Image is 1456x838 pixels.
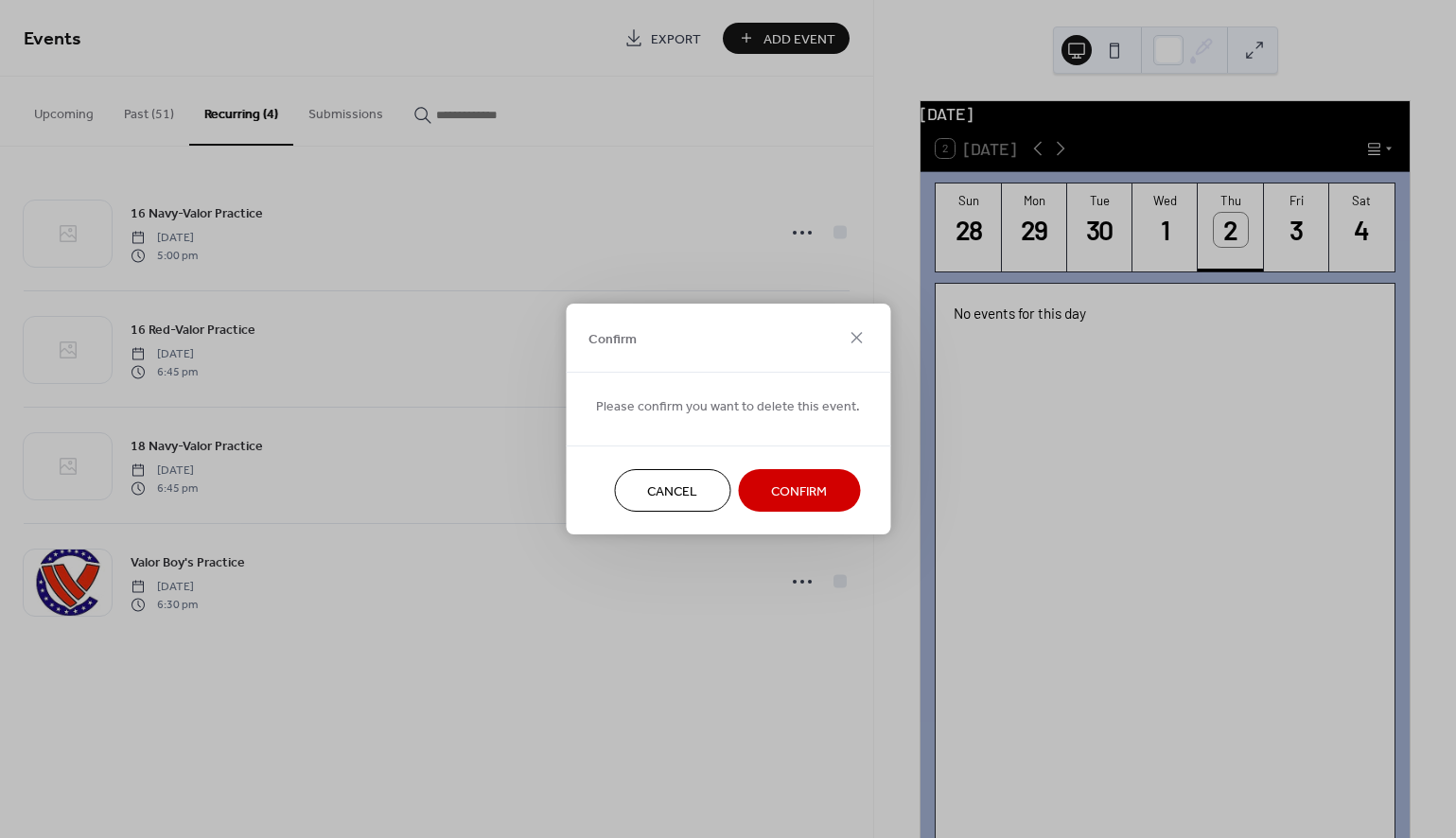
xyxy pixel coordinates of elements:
[738,469,860,512] button: Confirm
[596,397,860,417] span: Please confirm you want to delete this event.
[647,482,697,502] span: Cancel
[771,482,827,502] span: Confirm
[588,329,637,349] span: Confirm
[614,469,730,512] button: Cancel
